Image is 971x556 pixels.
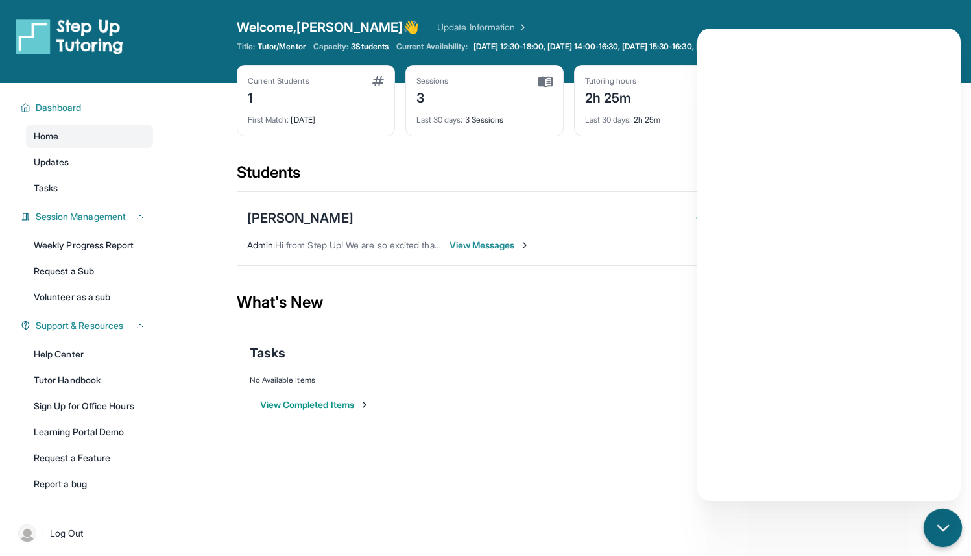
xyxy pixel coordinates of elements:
[697,29,961,501] iframe: Chatbot
[313,42,349,52] span: Capacity:
[416,76,449,86] div: Sessions
[13,519,153,548] a: |Log Out
[34,156,69,169] span: Updates
[26,343,153,366] a: Help Center
[247,239,275,250] span: Admin :
[26,472,153,496] a: Report a bug
[26,446,153,470] a: Request a Feature
[30,319,145,332] button: Support & Resources
[696,212,795,224] button: Open Session Guide
[248,115,289,125] span: First Match :
[34,130,58,143] span: Home
[237,274,901,331] div: What's New
[26,234,153,257] a: Weekly Progress Report
[520,240,530,250] img: Chevron-Right
[247,209,354,227] div: [PERSON_NAME]
[258,42,306,52] span: Tutor/Mentor
[248,76,309,86] div: Current Students
[538,76,553,88] img: card
[260,398,370,411] button: View Completed Items
[515,21,528,34] img: Chevron Right
[474,42,766,52] span: [DATE] 12:30-18:00, [DATE] 14:00-16:30, [DATE] 15:30-16:30, [DATE] 12:30-18:00
[26,394,153,418] a: Sign Up for Office Hours
[585,76,637,86] div: Tutoring hours
[18,524,36,542] img: user-img
[471,42,769,52] a: [DATE] 12:30-18:00, [DATE] 14:00-16:30, [DATE] 15:30-16:30, [DATE] 12:30-18:00
[248,107,384,125] div: [DATE]
[26,151,153,174] a: Updates
[26,285,153,309] a: Volunteer as a sub
[250,344,285,362] span: Tasks
[416,86,449,107] div: 3
[275,239,828,250] span: Hi from Step Up! We are so excited that you are matched with one another. We hope that you have a...
[36,101,82,114] span: Dashboard
[30,210,145,223] button: Session Management
[585,86,637,107] div: 2h 25m
[26,260,153,283] a: Request a Sub
[237,18,420,36] span: Welcome, [PERSON_NAME] 👋
[585,107,721,125] div: 2h 25m
[36,319,123,332] span: Support & Resources
[372,76,384,86] img: card
[416,115,463,125] span: Last 30 days :
[30,101,145,114] button: Dashboard
[26,369,153,392] a: Tutor Handbook
[416,107,553,125] div: 3 Sessions
[924,509,962,547] button: chat-button
[250,375,888,385] div: No Available Items
[237,162,901,191] div: Students
[36,210,126,223] span: Session Management
[450,239,531,252] span: View Messages
[237,42,255,52] span: Title:
[248,86,309,107] div: 1
[26,125,153,148] a: Home
[26,420,153,444] a: Learning Portal Demo
[396,42,468,52] span: Current Availability:
[351,42,389,52] span: 3 Students
[16,18,123,54] img: logo
[34,182,58,195] span: Tasks
[50,527,84,540] span: Log Out
[26,176,153,200] a: Tasks
[437,21,528,34] a: Update Information
[42,526,45,541] span: |
[585,115,632,125] span: Last 30 days :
